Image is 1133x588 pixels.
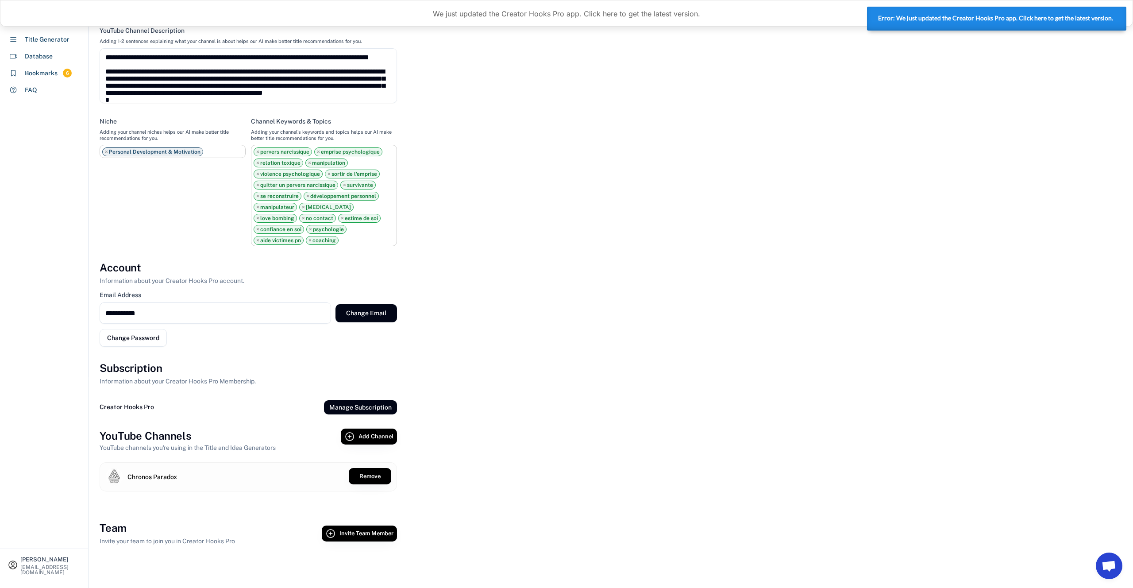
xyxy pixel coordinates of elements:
[1096,553,1122,579] a: Bate-papo aberto
[343,182,346,188] span: ×
[308,160,311,166] span: ×
[256,149,259,155] span: ×
[100,27,185,35] div: YouTube Channel Description
[256,182,259,188] span: ×
[20,557,81,562] div: [PERSON_NAME]
[25,35,69,44] div: Title Generator
[306,225,347,234] li: psychologie
[304,192,379,201] li: développement personnel
[309,227,312,232] span: ×
[63,70,72,77] div: 6
[878,15,1113,22] strong: Error: We just updated the Creator Hooks Pro app. Click here to get the latest version.
[299,203,354,212] li: [MEDICAL_DATA]
[325,170,380,178] li: sortir de l'emprise
[308,238,312,243] span: ×
[340,181,376,190] li: survivante
[127,472,177,482] div: Chronos Paradox
[339,530,393,536] span: Invite Team Member
[100,129,246,142] div: Adding your channel niches helps our AI make better title recommendations for you.
[100,291,141,299] div: Email Address
[100,537,235,546] div: Invite your team to join you in Creator Hooks Pro
[105,468,123,486] img: channels4_profile.jpg
[254,159,303,167] li: relation toxique
[256,171,259,177] span: ×
[256,205,259,210] span: ×
[254,181,338,190] li: quitter un pervers narcissique
[100,521,127,536] h3: Team
[100,38,362,44] div: Adding 1-2 sentences explaining what your channel is about helps our AI make better title recomme...
[100,260,141,275] h3: Account
[254,214,297,223] li: love bombing
[305,159,348,167] li: manipulation
[25,69,58,78] div: Bookmarks
[322,526,397,542] button: Invite Team Member
[302,205,305,210] span: ×
[299,214,336,223] li: no contact
[349,468,391,484] button: Remove
[256,227,259,232] span: ×
[254,170,323,178] li: violence psychologique
[254,192,301,201] li: se reconstruire
[100,361,162,376] h3: Subscription
[306,236,339,245] li: coaching
[254,147,312,156] li: pervers narcissique
[338,214,381,223] li: estime de soi
[100,443,276,453] div: YouTube channels you're using in the Title and Idea Generators
[102,147,203,156] li: Personal Development & Motivation
[341,429,397,445] button: Add Channel
[341,216,344,221] span: ×
[256,160,259,166] span: ×
[317,149,320,155] span: ×
[254,225,304,234] li: confiance en soi
[254,203,297,212] li: manipulateur
[256,216,259,221] span: ×
[100,117,117,125] div: Niche
[251,117,331,125] div: Channel Keywords & Topics
[254,236,304,245] li: aide victimes pn
[306,193,309,199] span: ×
[358,433,393,439] span: Add Channel
[100,402,154,412] div: Creator Hooks Pro
[324,400,397,414] button: Manage Subscription
[335,304,397,322] button: Change Email
[100,377,256,386] div: Information about your Creator Hooks Pro Membership.
[100,276,244,286] div: Information about your Creator Hooks Pro account.
[25,85,37,95] div: FAQ
[256,193,259,199] span: ×
[100,329,167,347] button: Change Password
[256,238,259,243] span: ×
[302,216,305,221] span: ×
[328,171,331,177] span: ×
[25,52,53,61] div: Database
[20,565,81,575] div: [EMAIL_ADDRESS][DOMAIN_NAME]
[314,147,382,156] li: emprise psychologique
[105,149,108,155] span: ×
[251,129,397,142] div: Adding your channel's keywords and topics helps our AI make better title recommendations for you.
[100,429,191,444] h3: YouTube Channels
